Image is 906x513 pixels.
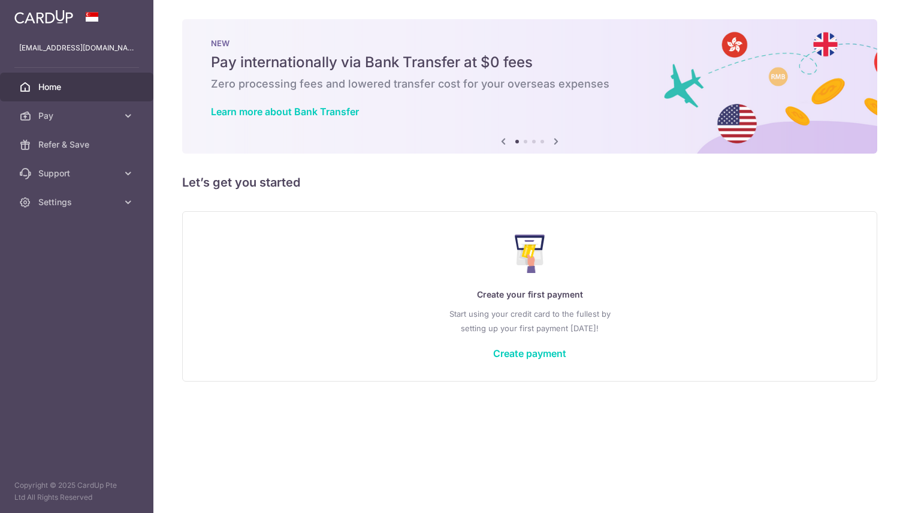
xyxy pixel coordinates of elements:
img: Bank transfer banner [182,19,877,154]
span: Settings [38,196,117,208]
p: Start using your credit card to the fullest by setting up your first payment [DATE]! [207,307,853,335]
img: CardUp [14,10,73,24]
p: NEW [211,38,848,48]
p: Create your first payment [207,287,853,302]
h6: Zero processing fees and lowered transfer cost for your overseas expenses [211,77,848,91]
span: Support [38,167,117,179]
span: Pay [38,110,117,122]
span: Refer & Save [38,139,117,151]
h5: Pay internationally via Bank Transfer at $0 fees [211,53,848,72]
a: Learn more about Bank Transfer [211,106,359,118]
img: Make Payment [515,235,545,273]
h5: Let’s get you started [182,173,877,192]
span: Home [38,81,117,93]
a: Create payment [493,347,566,359]
p: [EMAIL_ADDRESS][DOMAIN_NAME] [19,42,134,54]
